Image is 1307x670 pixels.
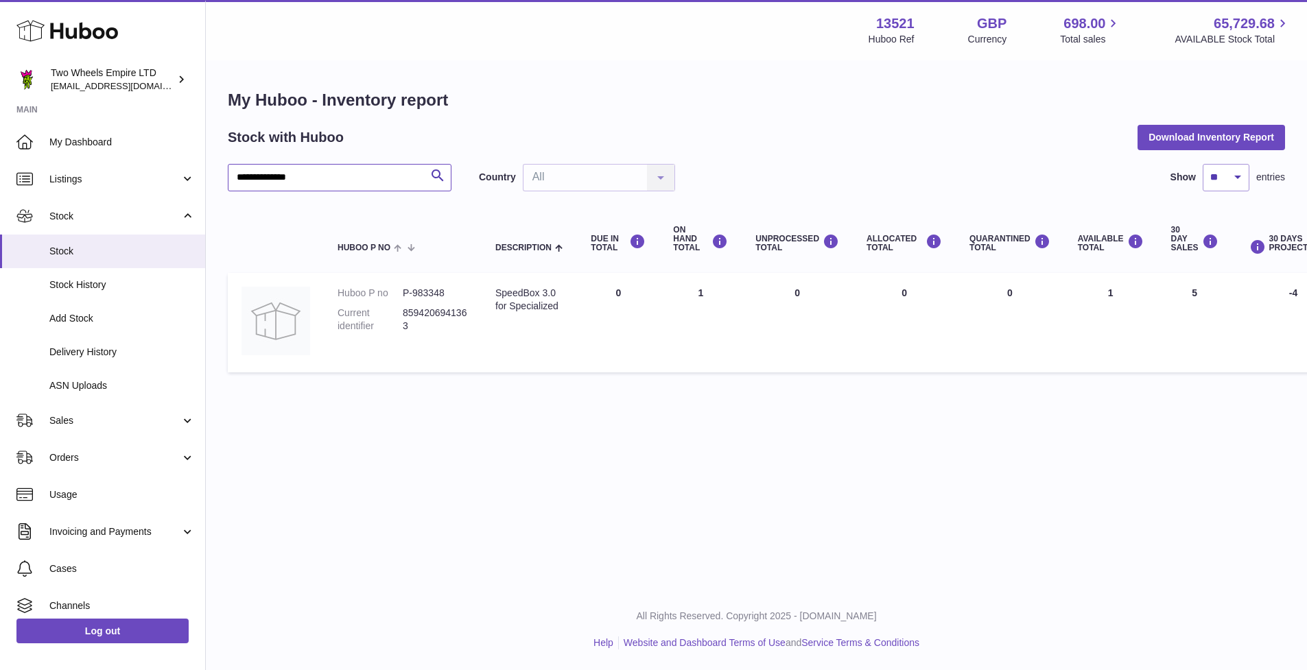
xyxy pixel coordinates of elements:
td: 0 [577,273,659,372]
div: AVAILABLE Total [1078,234,1144,252]
td: 5 [1157,273,1232,372]
div: Currency [968,33,1007,46]
a: Log out [16,619,189,643]
span: Description [495,243,552,252]
span: Listings [49,173,180,186]
span: Total sales [1060,33,1121,46]
span: Delivery History [49,346,195,359]
div: ALLOCATED Total [867,234,942,252]
p: All Rights Reserved. Copyright 2025 - [DOMAIN_NAME] [217,610,1296,623]
div: UNPROCESSED Total [755,234,839,252]
button: Download Inventory Report [1138,125,1285,149]
label: Show [1170,171,1196,184]
span: Orders [49,451,180,464]
div: ON HAND Total [673,226,728,253]
strong: 13521 [876,14,915,33]
td: 0 [742,273,853,372]
span: Channels [49,599,195,612]
span: My Dashboard [49,136,195,149]
div: SpeedBox 3.0 for Specialized [495,287,563,313]
span: entries [1256,171,1285,184]
a: Help [593,637,613,648]
span: Stock [49,210,180,223]
div: Huboo Ref [869,33,915,46]
img: product image [242,287,310,355]
span: 698.00 [1063,14,1105,33]
td: 1 [1064,273,1157,372]
label: Country [479,171,516,184]
dt: Current identifier [338,307,403,333]
dd: P-983348 [403,287,468,300]
span: 65,729.68 [1214,14,1275,33]
span: ASN Uploads [49,379,195,392]
a: 698.00 Total sales [1060,14,1121,46]
a: Service Terms & Conditions [801,637,919,648]
a: 65,729.68 AVAILABLE Stock Total [1175,14,1291,46]
span: Stock [49,245,195,258]
img: justas@twowheelsempire.com [16,69,37,90]
span: 0 [1007,287,1013,298]
span: [EMAIL_ADDRESS][DOMAIN_NAME] [51,80,202,91]
span: Sales [49,414,180,427]
dd: 8594206941363 [403,307,468,333]
h1: My Huboo - Inventory report [228,89,1285,111]
td: 0 [853,273,956,372]
span: Invoicing and Payments [49,525,180,538]
li: and [619,636,919,649]
h2: Stock with Huboo [228,128,344,147]
div: QUARANTINED Total [969,234,1050,252]
td: 1 [659,273,742,372]
span: AVAILABLE Stock Total [1175,33,1291,46]
div: 30 DAY SALES [1171,226,1218,253]
span: Huboo P no [338,243,390,252]
dt: Huboo P no [338,287,403,300]
strong: GBP [977,14,1006,33]
div: DUE IN TOTAL [591,234,646,252]
a: Website and Dashboard Terms of Use [624,637,786,648]
span: Cases [49,562,195,575]
div: Two Wheels Empire LTD [51,67,174,93]
span: Add Stock [49,312,195,325]
span: Usage [49,488,195,501]
span: Stock History [49,278,195,291]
